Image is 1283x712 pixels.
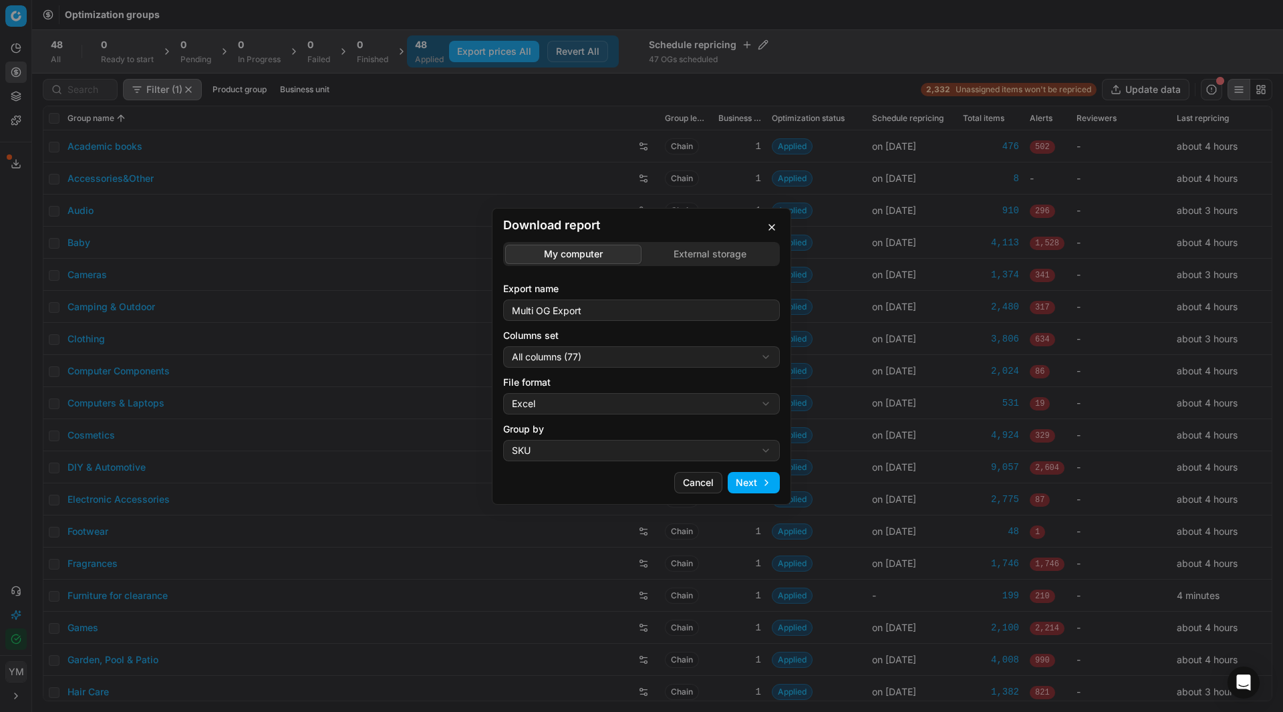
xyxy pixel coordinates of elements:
[728,472,780,493] button: Next
[674,472,722,493] button: Cancel
[503,219,780,231] h2: Download report
[503,329,780,342] label: Columns set
[503,376,780,389] label: File format
[503,423,780,436] label: Group by
[503,282,780,295] label: Export name
[505,244,641,263] button: My computer
[641,244,778,263] button: External storage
